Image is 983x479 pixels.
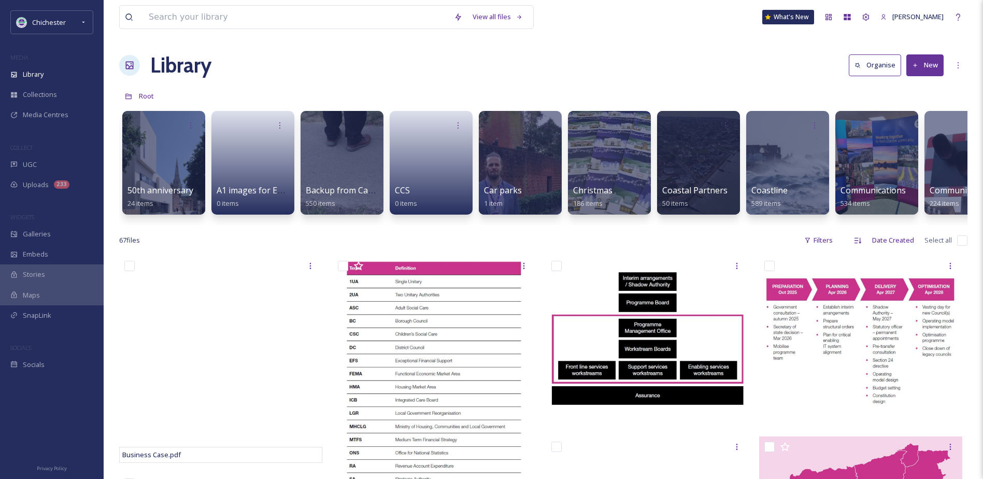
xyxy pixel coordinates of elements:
[23,69,44,79] span: Library
[799,230,838,250] div: Filters
[10,213,34,221] span: WIDGETS
[23,229,51,239] span: Galleries
[217,185,310,196] span: A1 images for EPH walls
[23,180,49,190] span: Uploads
[573,185,612,196] span: Christmas
[127,185,193,196] span: 50th anniversary
[23,110,68,120] span: Media Centres
[127,199,153,208] span: 24 items
[892,12,944,21] span: [PERSON_NAME]
[306,186,388,208] a: Backup from Camera550 items
[144,6,449,29] input: Search your library
[840,186,906,208] a: Communications534 items
[573,186,612,208] a: Christmas186 items
[662,186,728,208] a: Coastal Partners50 items
[23,249,48,259] span: Embeds
[662,185,728,196] span: Coastal Partners
[930,186,981,208] a: Communities224 items
[122,450,181,459] span: Business Case.pdf
[484,186,522,208] a: Car parks1 item
[23,290,40,300] span: Maps
[840,185,906,196] span: Communications
[924,235,952,245] span: Select all
[10,53,29,61] span: MEDIA
[23,90,57,100] span: Collections
[762,10,814,24] a: What's New
[32,18,66,27] span: Chichester
[875,7,949,27] a: [PERSON_NAME]
[150,50,211,81] a: Library
[546,256,749,426] img: Implementation, section 6.2.jpg
[23,311,51,320] span: SnapLink
[395,199,417,208] span: 0 items
[906,54,944,76] button: New
[751,185,788,196] span: Coastline
[306,185,388,196] span: Backup from Camera
[759,256,962,426] img: Implementation, section 6.2 (2).jpg
[23,270,45,279] span: Stories
[119,235,140,245] span: 67 file s
[751,199,781,208] span: 589 items
[127,186,193,208] a: 50th anniversary24 items
[395,185,410,196] span: CCS
[217,186,310,208] a: A1 images for EPH walls0 items
[849,54,901,76] button: Organise
[484,185,522,196] span: Car parks
[484,199,503,208] span: 1 item
[23,160,37,170] span: UGC
[867,230,919,250] div: Date Created
[395,186,417,208] a: CCS0 items
[840,199,870,208] span: 534 items
[217,199,239,208] span: 0 items
[37,461,67,474] a: Privacy Policy
[573,199,603,208] span: 186 items
[37,465,67,472] span: Privacy Policy
[306,199,335,208] span: 550 items
[930,185,981,196] span: Communities
[23,360,45,370] span: Socials
[139,91,154,101] span: Root
[849,54,906,76] a: Organise
[10,344,31,351] span: SOCIALS
[930,199,959,208] span: 224 items
[662,199,688,208] span: 50 items
[54,180,69,189] div: 233
[467,7,528,27] a: View all files
[10,144,33,151] span: COLLECT
[751,186,788,208] a: Coastline589 items
[139,90,154,102] a: Root
[17,17,27,27] img: Logo_of_Chichester_District_Council.png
